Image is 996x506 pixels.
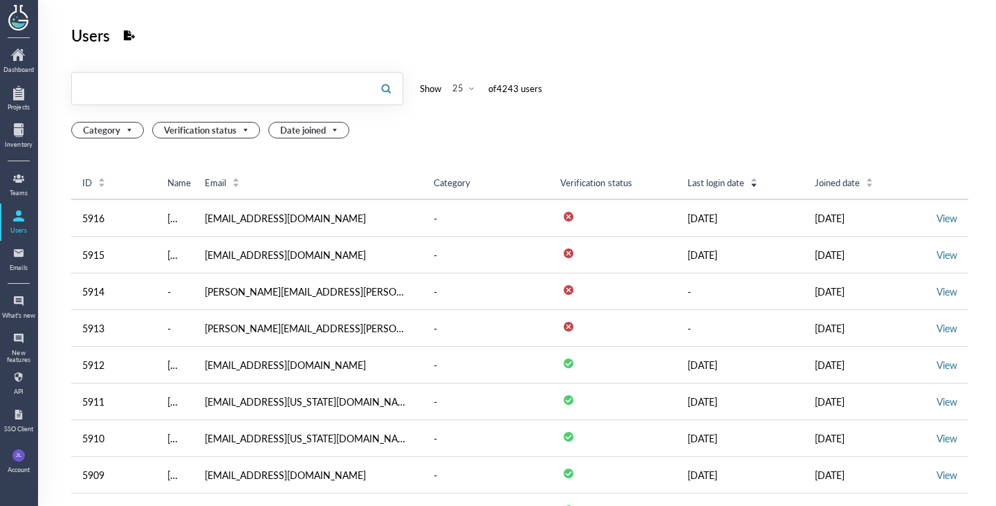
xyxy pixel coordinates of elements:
[815,467,920,483] div: [DATE]
[71,457,156,494] td: 5909
[1,44,36,79] a: Dashboard
[156,457,194,494] td: Eun Young Jeon
[815,430,920,446] div: [DATE]
[71,22,110,48] div: Users
[1,242,36,277] a: Emails
[866,176,874,180] i: icon: caret-up
[937,431,957,445] a: View
[937,395,957,408] a: View
[937,211,957,225] a: View
[434,467,437,483] div: -
[232,176,240,188] div: Sort
[98,176,106,188] div: Sort
[194,237,423,273] td: [EMAIL_ADDRESS][DOMAIN_NAME]
[164,123,251,138] span: Verification status
[420,80,542,97] div: Show of 4243 user s
[156,199,194,237] td: Garrett Garrett
[194,347,423,383] td: [EMAIL_ADDRESS][DOMAIN_NAME]
[1,404,36,438] a: SSO Client
[82,177,92,189] span: ID
[750,181,758,186] i: icon: caret-down
[688,356,793,373] div: [DATE]
[688,430,793,446] div: [DATE]
[434,356,437,373] div: -
[71,237,156,273] td: 5915
[815,356,920,373] div: [DATE]
[688,177,744,189] span: Last login date
[156,237,194,273] td: jom avila
[194,457,423,494] td: [EMAIL_ADDRESS][DOMAIN_NAME]
[434,176,470,189] span: Category
[194,273,423,310] td: [PERSON_NAME][EMAIL_ADDRESS][PERSON_NAME][DOMAIN_NAME]
[280,123,340,138] span: Date joined
[815,246,920,263] div: [DATE]
[1,205,36,240] a: Users
[16,449,21,462] span: JL
[688,393,793,410] div: [DATE]
[937,284,957,298] a: View
[71,273,156,310] td: 5914
[1,264,36,271] div: Emails
[937,321,957,335] a: View
[1,350,36,364] div: New features
[156,420,194,457] td: Lee Ann Williams
[1,290,36,325] a: What's new
[1,327,36,363] a: New features
[688,246,793,263] div: [DATE]
[434,320,437,336] div: -
[676,310,804,347] td: -
[815,320,920,336] div: [DATE]
[1,82,36,116] a: Projects
[815,210,920,226] div: [DATE]
[434,210,437,226] div: -
[434,430,437,446] div: -
[815,283,920,300] div: [DATE]
[71,420,156,457] td: 5910
[194,310,423,347] td: [PERSON_NAME][EMAIL_ADDRESS][PERSON_NAME][DOMAIN_NAME]
[98,176,106,180] i: icon: caret-up
[98,181,106,186] i: icon: caret-down
[688,210,793,226] div: [DATE]
[452,82,463,94] div: 25
[232,181,239,186] i: icon: caret-down
[156,273,194,310] td: -
[815,177,860,189] span: Joined date
[167,177,191,189] span: Name
[434,246,437,263] div: -
[1,426,36,433] div: SSO Client
[71,347,156,383] td: 5912
[1,141,36,148] div: Inventory
[1,190,36,197] div: Teams
[194,199,423,237] td: [EMAIL_ADDRESS][DOMAIN_NAME]
[1,104,36,111] div: Projects
[156,347,194,383] td: Izzy Sigel
[194,383,423,420] td: [EMAIL_ADDRESS][US_STATE][DOMAIN_NAME]
[1,168,36,202] a: Teams
[865,176,874,188] div: Sort
[866,181,874,186] i: icon: caret-down
[937,358,957,372] a: View
[1,66,36,73] div: Dashboard
[434,393,437,410] div: -
[815,393,920,410] div: [DATE]
[1,312,36,319] div: What's new
[937,248,957,262] a: View
[1,388,36,395] div: API
[560,176,631,189] span: Verification status
[750,176,758,180] i: icon: caret-up
[676,273,804,310] td: -
[937,468,957,482] a: View
[194,420,423,457] td: [EMAIL_ADDRESS][US_STATE][DOMAIN_NAME]
[156,383,194,420] td: Lynn Petrik
[750,176,758,188] div: Sort
[71,310,156,347] td: 5913
[71,383,156,420] td: 5911
[688,467,793,483] div: [DATE]
[156,310,194,347] td: -
[83,123,135,138] span: Category
[71,199,156,237] td: 5916
[1,119,36,154] a: Inventory
[232,176,239,180] i: icon: caret-up
[1,227,36,234] div: Users
[434,283,437,300] div: -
